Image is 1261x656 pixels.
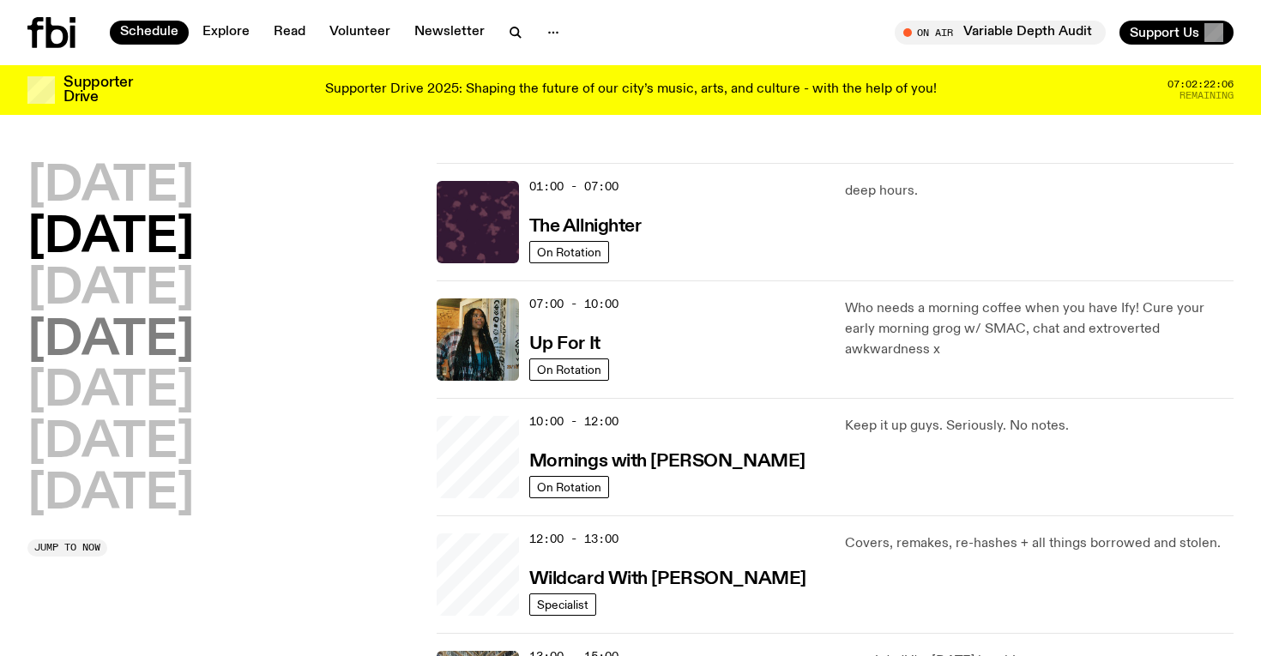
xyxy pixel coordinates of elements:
[529,335,600,353] h3: Up For It
[537,480,601,493] span: On Rotation
[845,416,1234,436] p: Keep it up guys. Seriously. No notes.
[537,245,601,258] span: On Rotation
[27,539,107,557] button: Jump to now
[529,570,806,588] h3: Wildcard With [PERSON_NAME]
[895,21,1106,45] button: On AirVariable Depth Audit
[263,21,316,45] a: Read
[845,298,1234,360] p: Who needs a morning coffee when you have Ify! Cure your early morning grog w/ SMAC, chat and extr...
[529,476,609,498] a: On Rotation
[1167,80,1234,89] span: 07:02:22:06
[529,567,806,588] a: Wildcard With [PERSON_NAME]
[27,163,194,211] button: [DATE]
[845,533,1234,554] p: Covers, remakes, re-hashes + all things borrowed and stolen.
[325,82,937,98] p: Supporter Drive 2025: Shaping the future of our city’s music, arts, and culture - with the help o...
[27,471,194,519] button: [DATE]
[319,21,401,45] a: Volunteer
[529,593,596,616] a: Specialist
[1119,21,1234,45] button: Support Us
[845,181,1234,202] p: deep hours.
[529,178,618,195] span: 01:00 - 07:00
[529,218,642,236] h3: The Allnighter
[27,368,194,416] button: [DATE]
[529,413,618,430] span: 10:00 - 12:00
[110,21,189,45] a: Schedule
[27,317,194,365] button: [DATE]
[27,419,194,467] button: [DATE]
[529,332,600,353] a: Up For It
[529,531,618,547] span: 12:00 - 13:00
[437,416,519,498] a: Freya smiles coyly as she poses for the image.
[27,214,194,262] button: [DATE]
[537,363,601,376] span: On Rotation
[437,298,519,381] img: Ify - a Brown Skin girl with black braided twists, looking up to the side with her tongue stickin...
[1180,91,1234,100] span: Remaining
[63,75,132,105] h3: Supporter Drive
[27,266,194,314] button: [DATE]
[192,21,260,45] a: Explore
[529,214,642,236] a: The Allnighter
[529,358,609,381] a: On Rotation
[529,453,805,471] h3: Mornings with [PERSON_NAME]
[537,598,588,611] span: Specialist
[1130,25,1199,40] span: Support Us
[404,21,495,45] a: Newsletter
[529,449,805,471] a: Mornings with [PERSON_NAME]
[529,241,609,263] a: On Rotation
[529,296,618,312] span: 07:00 - 10:00
[34,543,100,552] span: Jump to now
[437,533,519,616] a: Stuart is smiling charmingly, wearing a black t-shirt against a stark white background.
